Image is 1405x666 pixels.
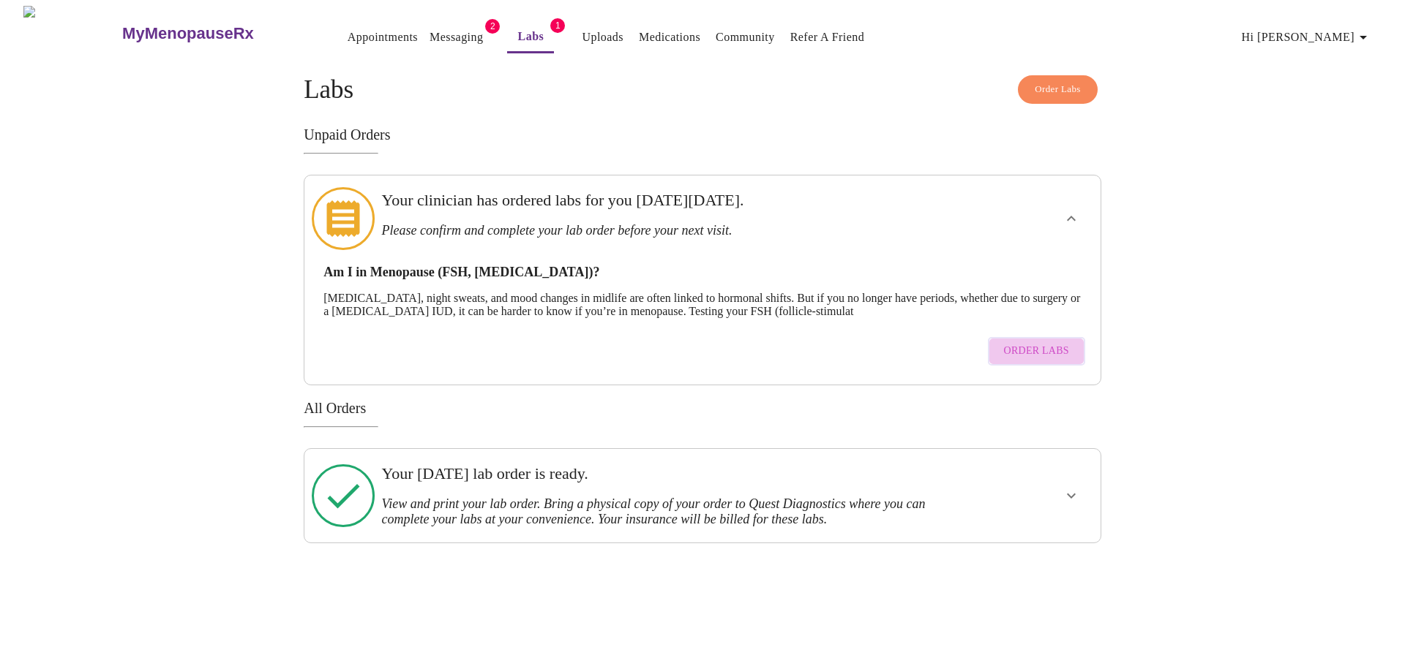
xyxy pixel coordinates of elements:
a: Community [716,27,775,48]
button: Order Labs [1018,75,1098,104]
a: MyMenopauseRx [121,8,312,59]
span: 2 [485,19,500,34]
button: Uploads [576,23,629,52]
span: Order Labs [1004,342,1069,360]
button: Hi [PERSON_NAME] [1236,23,1378,52]
a: Labs [518,26,544,47]
h3: MyMenopauseRx [122,24,254,43]
h3: All Orders [304,400,1101,417]
a: Messaging [430,27,483,48]
h4: Labs [304,75,1101,105]
h3: Unpaid Orders [304,126,1101,143]
button: Messaging [424,23,489,52]
button: show more [1054,201,1089,236]
span: 1 [550,18,565,33]
h3: Please confirm and complete your lab order before your next visit. [381,223,946,238]
a: Uploads [582,27,623,48]
span: Order Labs [1035,81,1081,98]
a: Medications [639,27,700,48]
button: Labs [507,22,554,53]
button: Medications [633,23,706,52]
button: show more [1054,478,1089,513]
h3: Your clinician has ordered labs for you [DATE][DATE]. [381,191,946,210]
h3: Your [DATE] lab order is ready. [381,464,946,483]
button: Community [710,23,781,52]
button: Order Labs [988,337,1085,366]
button: Refer a Friend [784,23,871,52]
p: [MEDICAL_DATA], night sweats, and mood changes in midlife are often linked to hormonal shifts. Bu... [323,292,1082,318]
a: Refer a Friend [790,27,865,48]
h3: Am I in Menopause (FSH, [MEDICAL_DATA])? [323,265,1082,280]
img: MyMenopauseRx Logo [23,6,121,61]
h3: View and print your lab order. Bring a physical copy of your order to Quest Diagnostics where you... [381,496,946,527]
span: Hi [PERSON_NAME] [1242,27,1372,48]
a: Order Labs [984,330,1089,373]
button: Appointments [342,23,424,52]
a: Appointments [348,27,418,48]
